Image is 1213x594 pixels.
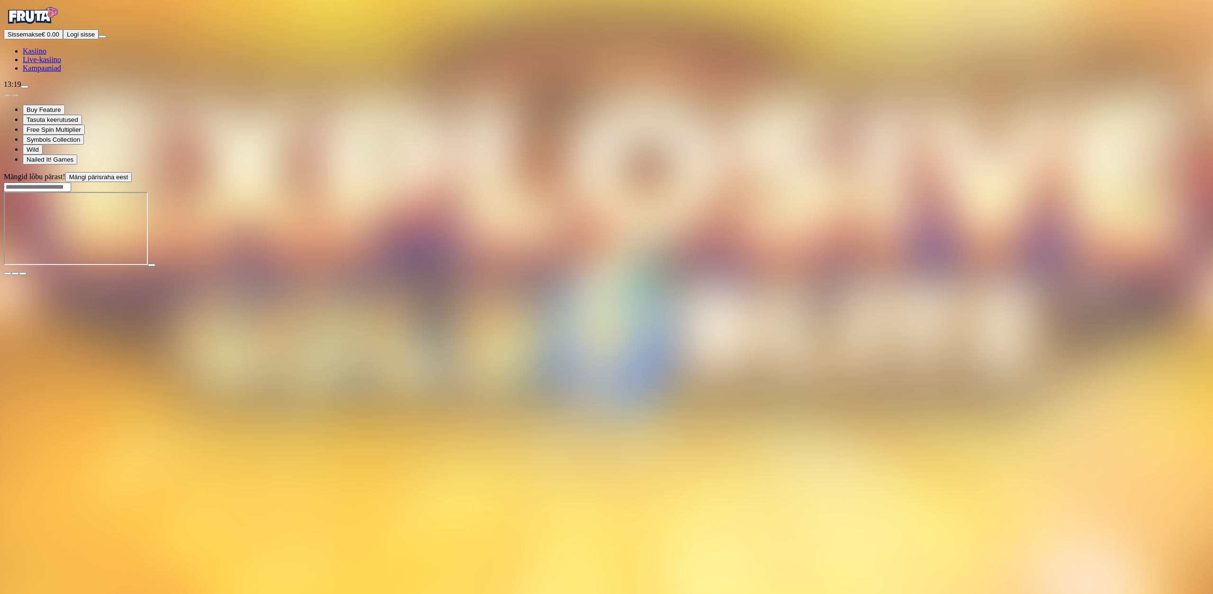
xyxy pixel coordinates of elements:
[23,55,61,64] span: Live-kasiino
[65,172,132,182] button: Mängi pärisraha eest
[4,80,21,88] span: 13:19
[11,94,19,97] button: next slide
[4,4,61,27] img: Fruta
[4,4,1209,73] nav: Primary
[23,115,82,125] button: Tasuta keerutused
[8,31,42,38] span: Sissemakse
[4,29,63,39] button: Sissemakseplus icon€ 0.00
[23,145,43,155] button: Wild
[19,272,27,275] button: fullscreen icon
[99,35,106,38] button: menu
[4,21,61,29] a: Fruta
[27,106,61,113] span: Buy Feature
[21,85,28,88] button: live-chat
[63,29,99,39] button: Logi sisse
[27,126,81,133] span: Free Spin Multiplier
[27,136,80,143] span: Symbols Collection
[23,55,61,64] a: poker-chip iconLive-kasiino
[23,135,84,145] button: Symbols Collection
[67,31,95,38] span: Logi sisse
[23,105,65,115] button: Buy Feature
[4,192,148,265] iframe: Explosive Gold Blitz
[148,264,155,266] button: play icon
[23,47,46,55] a: diamond iconKasiino
[23,125,85,135] button: Free Spin Multiplier
[69,174,128,181] span: Mängi pärisraha eest
[4,183,71,192] input: Search
[27,116,78,123] span: Tasuta keerutused
[23,64,61,72] span: Kampaaniad
[23,155,77,164] button: Nailed It! Games
[4,94,11,97] button: prev slide
[23,47,46,55] span: Kasiino
[11,272,19,275] button: chevron-down icon
[42,31,59,38] span: € 0.00
[27,156,73,163] span: Nailed It! Games
[4,172,1209,182] div: Mängid lõbu pärast!
[4,272,11,275] button: close icon
[27,146,39,153] span: Wild
[23,64,61,72] a: gift-inverted iconKampaaniad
